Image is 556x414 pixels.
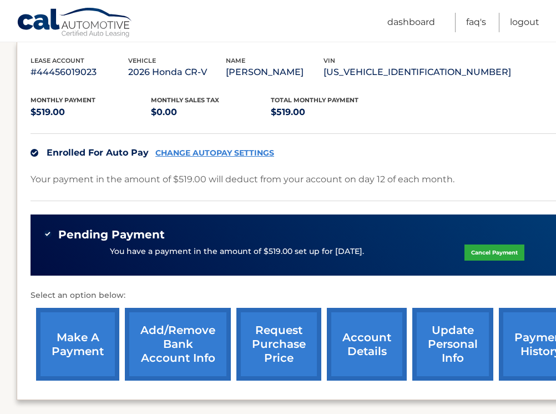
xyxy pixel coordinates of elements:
img: check.svg [31,149,38,157]
span: vin [324,57,335,64]
a: Cancel Payment [464,245,524,261]
p: [US_VEHICLE_IDENTIFICATION_NUMBER] [324,64,511,80]
span: Monthly Payment [31,96,95,104]
p: $0.00 [151,104,271,120]
span: Pending Payment [58,228,165,242]
p: You have a payment in the amount of $519.00 set up for [DATE]. [110,246,364,258]
span: vehicle [128,57,156,64]
a: CHANGE AUTOPAY SETTINGS [155,148,274,158]
img: check-green.svg [44,230,52,238]
span: name [226,57,245,64]
p: 2026 Honda CR-V [128,64,226,80]
a: Add/Remove bank account info [125,308,231,381]
a: FAQ's [466,13,486,32]
span: Enrolled For Auto Pay [47,147,149,158]
a: update personal info [412,308,493,381]
p: [PERSON_NAME] [226,64,324,80]
span: lease account [31,57,84,64]
span: Monthly sales Tax [151,96,219,104]
a: Cal Automotive [17,7,133,39]
a: make a payment [36,308,119,381]
span: Total Monthly Payment [271,96,358,104]
p: $519.00 [31,104,151,120]
a: account details [327,308,407,381]
p: $519.00 [271,104,391,120]
a: Logout [510,13,539,32]
p: #44456019023 [31,64,128,80]
a: request purchase price [236,308,321,381]
p: Your payment in the amount of $519.00 will deduct from your account on day 12 of each month. [31,172,454,187]
a: Dashboard [387,13,435,32]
